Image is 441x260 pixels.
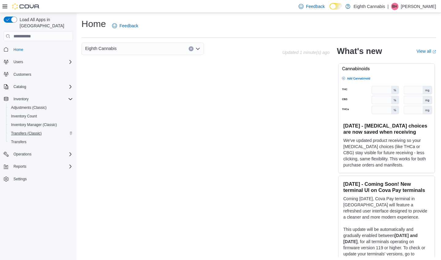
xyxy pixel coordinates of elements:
span: Inventory Count [9,113,73,120]
div: Brady Hillis [391,3,398,10]
button: Inventory Count [6,112,75,120]
span: Transfers (Classic) [9,130,73,137]
span: Adjustments (Classic) [11,105,47,110]
button: Reports [11,163,29,170]
button: Catalog [11,83,28,90]
p: Coming [DATE], Cova Pay terminal in [GEOGRAPHIC_DATA] will feature a refreshed user interface des... [343,196,430,220]
span: Adjustments (Classic) [9,104,73,111]
button: Reports [1,162,75,171]
a: Transfers [9,138,29,146]
span: Transfers [11,140,26,144]
strong: [DATE] and [DATE] [343,233,418,244]
button: Catalog [1,82,75,91]
span: Inventory Manager (Classic) [9,121,73,128]
svg: External link [432,50,436,54]
h1: Home [81,18,106,30]
a: Transfers (Classic) [9,130,44,137]
p: [PERSON_NAME] [401,3,436,10]
h3: [DATE] - Coming Soon! New terminal UI on Cova Pay terminals [343,181,430,193]
span: Transfers [9,138,73,146]
button: Users [11,58,25,66]
button: Settings [1,174,75,183]
span: Feedback [119,23,138,29]
button: Customers [1,70,75,79]
a: Feedback [110,20,141,32]
span: Load All Apps in [GEOGRAPHIC_DATA] [17,17,73,29]
span: Users [13,59,23,64]
span: Customers [11,71,73,78]
button: Inventory [1,95,75,103]
button: Operations [1,150,75,159]
button: Clear input [189,46,194,51]
a: Customers [11,71,34,78]
h3: [DATE] - [MEDICAL_DATA] choices are now saved when receiving [343,123,430,135]
a: Feedback [296,0,327,13]
button: Transfers (Classic) [6,129,75,138]
h2: What's new [337,46,382,56]
span: Catalog [11,83,73,90]
button: Inventory Manager (Classic) [6,120,75,129]
a: Inventory Count [9,113,40,120]
span: Inventory [11,95,73,103]
span: Settings [13,177,27,182]
span: Reports [13,164,26,169]
p: We've updated product receiving so your [MEDICAL_DATA] choices (like THCa or CBG) stay visible fo... [343,137,430,168]
span: Operations [13,152,32,157]
a: Inventory Manager (Classic) [9,121,59,128]
span: Users [11,58,73,66]
span: Inventory Manager (Classic) [11,122,57,127]
span: Home [13,47,23,52]
span: Catalog [13,84,26,89]
button: Operations [11,151,34,158]
span: Inventory Count [11,114,37,119]
button: Inventory [11,95,31,103]
span: Transfers (Classic) [11,131,42,136]
img: Cova [12,3,40,10]
button: Open list of options [195,46,200,51]
a: Settings [11,175,29,183]
button: Home [1,45,75,54]
input: Dark Mode [330,3,342,10]
p: Updated 1 minute(s) ago [282,50,330,55]
span: Feedback [306,3,325,10]
span: Inventory [13,97,28,101]
span: Customers [13,72,31,77]
span: BH [392,3,398,10]
p: Eighth Cannabis [353,3,385,10]
span: Home [11,45,73,53]
span: Settings [11,175,73,183]
a: Adjustments (Classic) [9,104,49,111]
span: Eighth Cannabis [85,45,117,52]
button: Users [1,58,75,66]
a: View allExternal link [417,49,436,54]
nav: Complex example [4,42,73,199]
span: Operations [11,151,73,158]
p: | [387,3,389,10]
span: Reports [11,163,73,170]
button: Transfers [6,138,75,146]
a: Home [11,46,26,53]
button: Adjustments (Classic) [6,103,75,112]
